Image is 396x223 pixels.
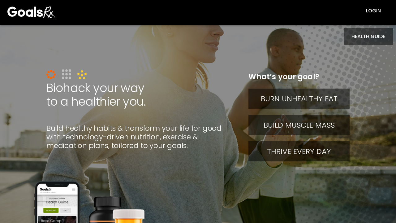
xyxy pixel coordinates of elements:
[46,70,56,79] img: burn-icon.2bfaa692.svg
[248,115,350,135] button: Build muscle mass
[248,71,350,82] p: What’s your goal?
[46,124,223,150] h2: Build healthy habits & transform your life for good with technology-driven nutrition, exercise & ...
[248,89,350,109] button: Burn unhealthy fat
[46,81,223,108] h1: Biohack your way to a healthier you.
[77,70,87,79] img: thrive-icon.4f055b23.png
[248,141,350,161] button: Thrive every day
[62,69,71,79] img: build-icon.03ee501b.svg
